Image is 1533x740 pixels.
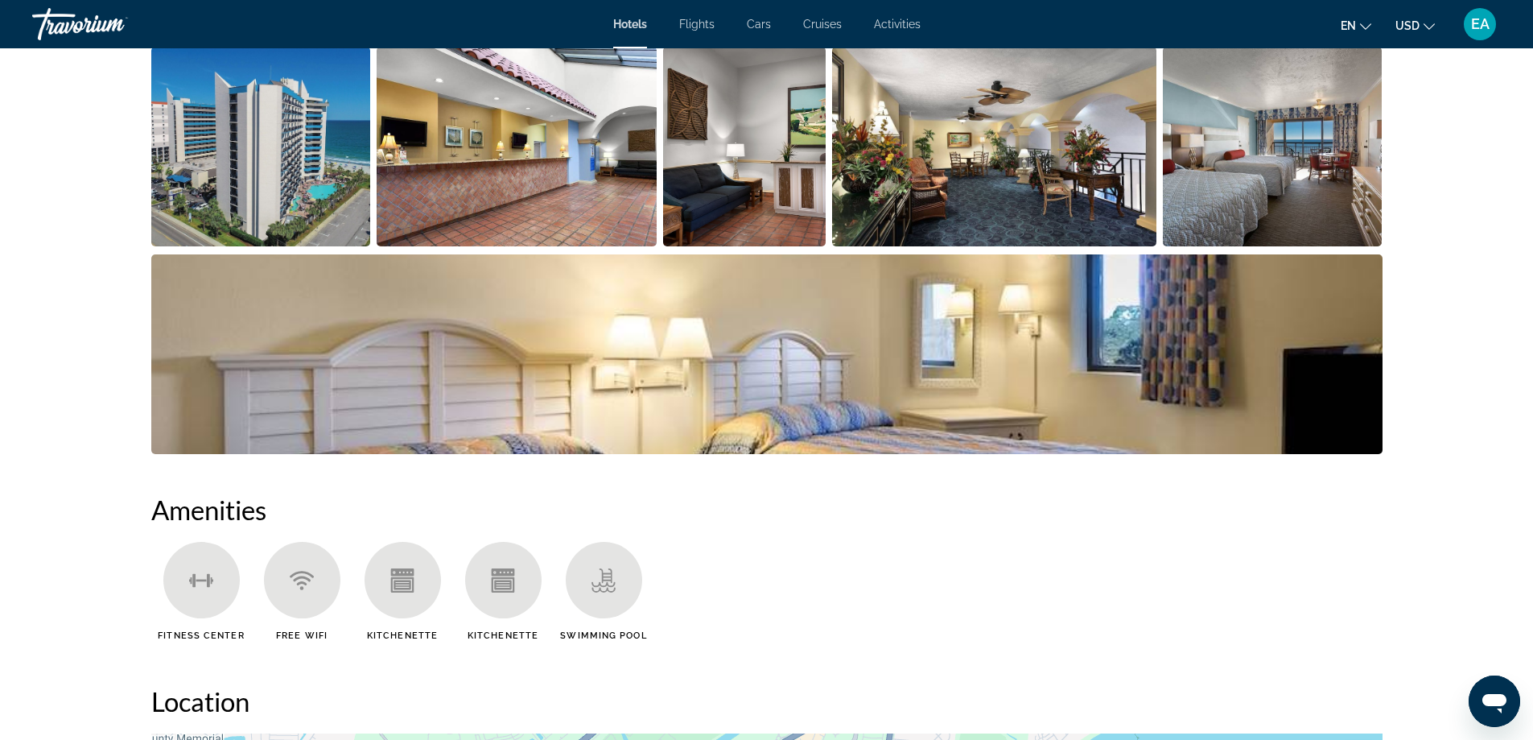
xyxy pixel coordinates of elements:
[1459,7,1501,41] button: User Menu
[1341,14,1371,37] button: Change language
[679,18,715,31] a: Flights
[468,630,538,641] span: Kitchenette
[560,630,646,641] span: Swimming Pool
[158,630,244,641] span: Fitness Center
[151,685,1383,717] h2: Location
[1341,19,1356,32] span: en
[613,18,647,31] a: Hotels
[1395,14,1435,37] button: Change currency
[151,46,371,247] button: Open full-screen image slider
[803,18,842,31] a: Cruises
[377,46,657,247] button: Open full-screen image slider
[747,18,771,31] a: Cars
[151,254,1383,455] button: Open full-screen image slider
[663,46,826,247] button: Open full-screen image slider
[1395,19,1420,32] span: USD
[1469,676,1520,727] iframe: Button to launch messaging window
[151,494,1383,526] h2: Amenities
[874,18,921,31] a: Activities
[276,630,328,641] span: Free WiFi
[32,3,193,45] a: Travorium
[367,630,438,641] span: Kitchenette
[832,46,1156,247] button: Open full-screen image slider
[1163,46,1383,247] button: Open full-screen image slider
[1471,16,1490,32] span: EA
